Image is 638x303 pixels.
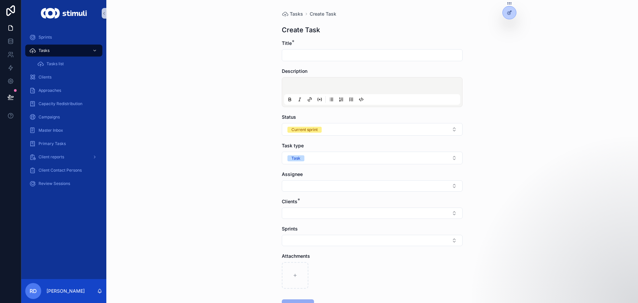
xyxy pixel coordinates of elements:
[47,288,85,294] p: [PERSON_NAME]
[39,141,66,146] span: Primary Tasks
[25,31,102,43] a: Sprints
[39,114,60,120] span: Campaigns
[39,75,52,80] span: Clients
[39,88,61,93] span: Approaches
[310,11,336,17] a: Create Task
[282,152,463,164] button: Select Button
[282,180,463,192] button: Select Button
[282,199,297,204] span: Clients
[21,27,106,198] div: scrollable content
[282,68,307,74] span: Description
[282,114,296,120] span: Status
[25,45,102,57] a: Tasks
[25,98,102,110] a: Capacity Redistribution
[290,11,303,17] span: Tasks
[25,151,102,163] a: Client reports
[291,127,318,133] div: Current sprint
[25,124,102,136] a: Master Inbox
[282,171,303,177] span: Assignee
[25,84,102,96] a: Approaches
[25,138,102,150] a: Primary Tasks
[25,71,102,83] a: Clients
[282,235,463,246] button: Select Button
[505,253,638,300] iframe: Intercom notifications message
[282,253,310,259] span: Attachments
[39,48,50,53] span: Tasks
[282,143,304,148] span: Task type
[282,40,292,46] span: Title
[25,178,102,190] a: Review Sessions
[39,101,82,106] span: Capacity Redistribution
[282,226,298,231] span: Sprints
[47,61,64,67] span: Tasks list
[25,164,102,176] a: Client Contact Persons
[39,181,70,186] span: Review Sessions
[39,35,52,40] span: Sprints
[41,8,86,19] img: App logo
[282,25,320,35] h1: Create Task
[282,208,463,219] button: Select Button
[282,123,463,136] button: Select Button
[39,154,64,160] span: Client reports
[33,58,102,70] a: Tasks list
[291,155,300,161] div: Task
[30,287,37,295] span: RD
[25,111,102,123] a: Campaigns
[282,11,303,17] a: Tasks
[39,168,82,173] span: Client Contact Persons
[39,128,63,133] span: Master Inbox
